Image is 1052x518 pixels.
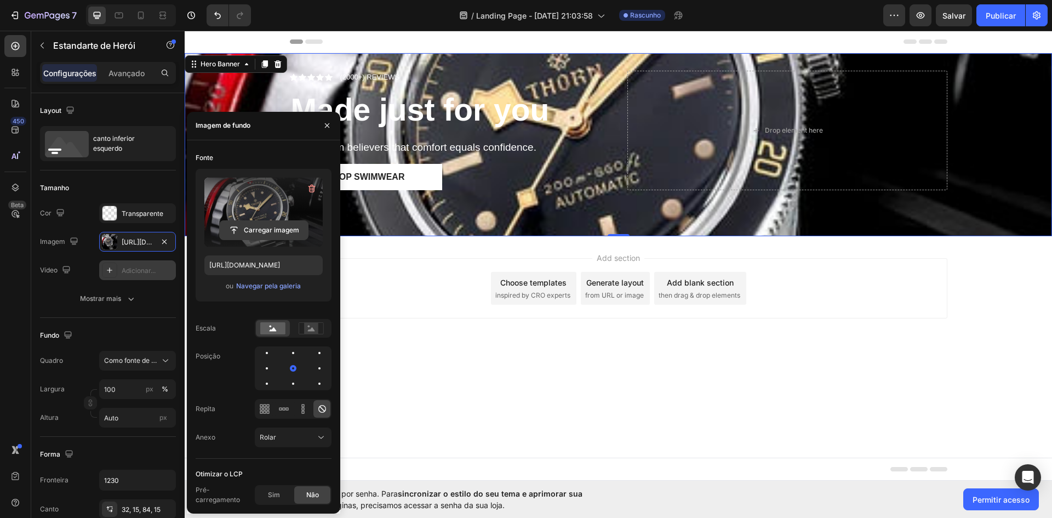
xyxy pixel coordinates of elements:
[72,10,77,21] font: 7
[100,470,175,490] input: Auto
[973,495,1030,504] font: Permitir acesso
[40,413,59,422] font: Altura
[401,260,459,270] span: from URL or image
[316,246,382,258] div: Choose templates
[306,491,319,499] font: Não
[40,289,176,309] button: Mostrar mais
[226,282,233,290] font: ou
[159,413,167,422] font: px
[40,266,58,274] font: Vídeo
[11,201,24,209] font: Beta
[196,352,220,360] font: Posição
[268,491,280,499] font: Sim
[40,505,59,513] font: Canto
[986,11,1016,20] font: Publicar
[260,433,276,441] font: Rolar
[40,209,52,217] font: Cor
[580,95,638,104] div: Drop element here
[476,11,593,20] font: Landing Page - [DATE] 21:03:58
[236,281,301,292] button: Navegar pela galeria
[942,11,965,20] font: Salvar
[236,282,301,290] font: Navegar pela galeria
[40,356,63,365] font: Quadro
[196,324,216,332] font: Escala
[40,237,65,246] font: Imagem
[471,11,474,20] font: /
[402,246,459,258] div: Generate layout
[40,106,61,115] font: Layout
[936,4,972,26] button: Salvar
[219,220,308,240] button: Carregar imagem
[299,500,505,510] font: ao criar páginas, precisamos acessar a senha da sua loja.
[255,428,331,447] button: Rolar
[93,134,135,152] font: canto inferior esquerdo
[4,4,82,26] button: 7
[185,31,1052,481] iframe: Área de design
[196,433,215,441] font: Anexo
[13,117,24,125] font: 450
[630,11,661,19] font: Rascunho
[255,489,582,510] font: sincronizar o estilo do seu tema e aprimorar sua experiência
[40,476,68,484] font: Fronteira
[99,351,176,371] button: Como fonte de banner
[14,29,58,38] div: Hero Banner
[196,121,250,129] font: Imagem de fundo
[108,69,145,78] font: Avançado
[196,470,243,478] font: Otimizar o LCP
[53,40,135,51] font: Estandarte de Herói
[196,153,213,162] font: Fonte
[207,4,251,26] div: Desfazer/Refazer
[104,356,173,365] font: Como fonte de banner
[196,486,240,504] font: Pré-carregamento
[143,383,156,396] button: %
[963,488,1039,510] button: Permitir acesso
[408,221,460,233] span: Add section
[40,184,69,192] font: Tamanho
[122,209,163,218] font: Transparente
[976,4,1025,26] button: Publicar
[196,405,215,413] font: Repita
[40,450,60,458] font: Forma
[1015,464,1041,491] div: Abra o Intercom Messenger
[146,385,153,393] font: px
[99,379,176,399] input: px%
[99,408,176,428] input: px
[162,385,168,393] font: %
[122,266,156,275] font: Adicionar...
[40,385,65,393] font: Largura
[43,69,96,78] font: Configurações
[158,383,171,396] button: px
[53,39,146,52] p: Estandarte de Herói
[204,255,323,275] input: https://example.com/image.jpg
[482,246,549,258] div: Add blank section
[80,294,121,303] font: Mostrar mais
[311,260,386,270] span: inspired by CRO experts
[40,331,59,339] font: Fundo
[122,505,161,514] font: 32, 15, 84, 15
[474,260,556,270] span: then drag & drop elements
[122,238,192,246] font: [URL][DOMAIN_NAME]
